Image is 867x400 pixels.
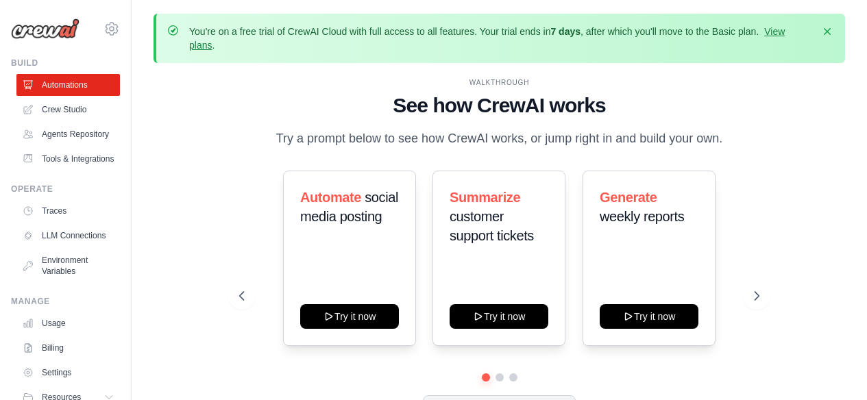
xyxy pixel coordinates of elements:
div: WALKTHROUGH [239,77,759,88]
button: Try it now [450,304,548,329]
a: Usage [16,312,120,334]
a: Agents Repository [16,123,120,145]
a: Settings [16,362,120,384]
img: Logo [11,18,80,39]
span: Generate [600,190,657,205]
a: Billing [16,337,120,359]
a: Traces [16,200,120,222]
a: Automations [16,74,120,96]
span: weekly reports [600,209,684,224]
p: Try a prompt below to see how CrewAI works, or jump right in and build your own. [269,129,730,149]
p: You're on a free trial of CrewAI Cloud with full access to all features. Your trial ends in , aft... [189,25,812,52]
h1: See how CrewAI works [239,93,759,118]
button: Try it now [300,304,399,329]
div: Operate [11,184,120,195]
button: Try it now [600,304,698,329]
a: LLM Connections [16,225,120,247]
a: Crew Studio [16,99,120,121]
a: Environment Variables [16,249,120,282]
div: Manage [11,296,120,307]
div: Build [11,58,120,68]
strong: 7 days [550,26,581,37]
span: Automate [300,190,361,205]
span: customer support tickets [450,209,534,243]
a: Tools & Integrations [16,148,120,170]
span: social media posting [300,190,398,224]
span: Summarize [450,190,520,205]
